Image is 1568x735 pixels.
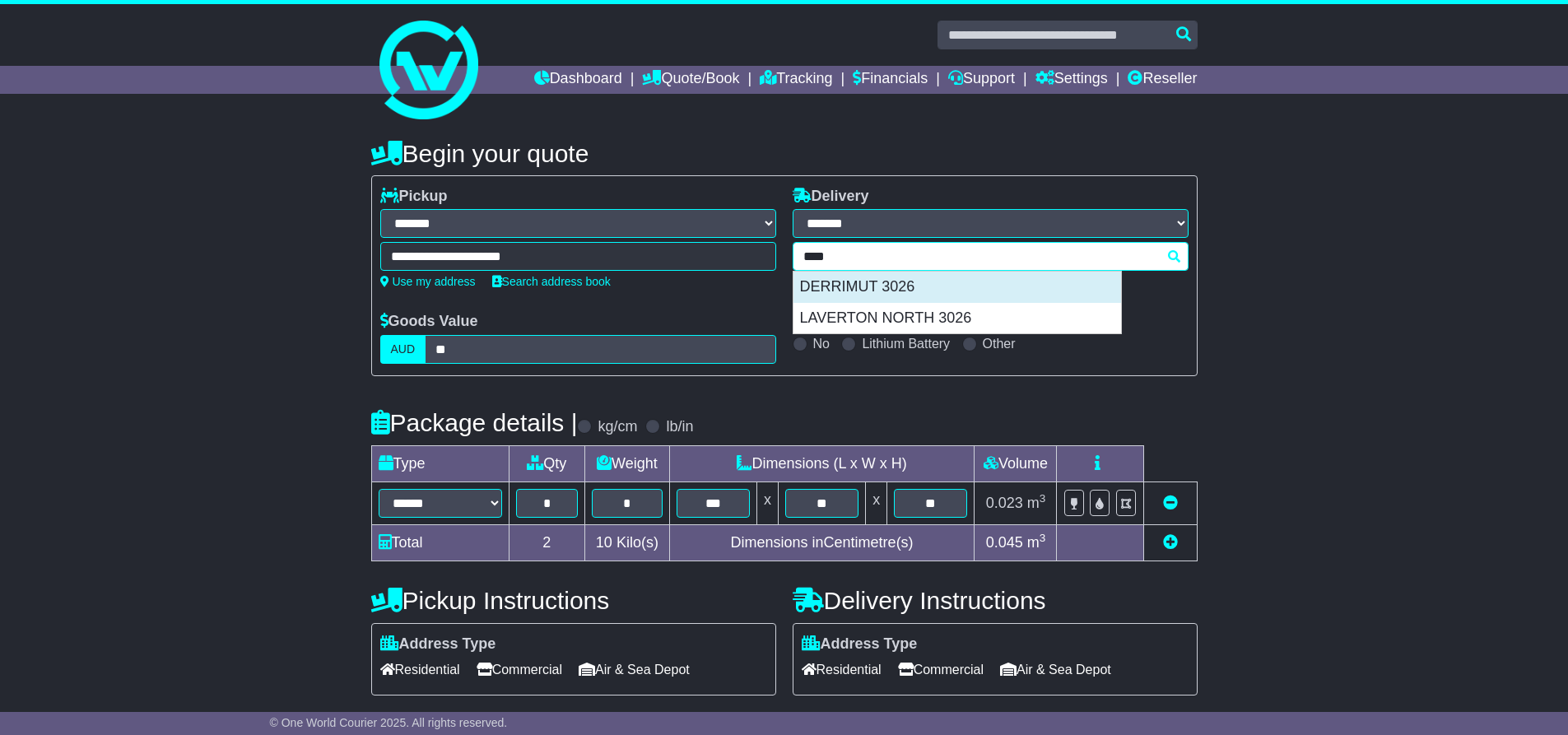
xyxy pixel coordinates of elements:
[1128,66,1197,94] a: Reseller
[760,66,832,94] a: Tracking
[642,66,739,94] a: Quote/Book
[813,336,830,351] label: No
[802,635,918,654] label: Address Type
[380,335,426,364] label: AUD
[1027,534,1046,551] span: m
[975,445,1057,481] td: Volume
[371,587,776,614] h4: Pickup Instructions
[1027,495,1046,511] span: m
[534,66,622,94] a: Dashboard
[793,587,1198,614] h4: Delivery Instructions
[579,657,690,682] span: Air & Sea Depot
[862,336,950,351] label: Lithium Battery
[866,481,887,524] td: x
[898,657,984,682] span: Commercial
[596,534,612,551] span: 10
[948,66,1015,94] a: Support
[371,409,578,436] h4: Package details |
[1040,532,1046,544] sup: 3
[853,66,928,94] a: Financials
[669,445,975,481] td: Dimensions (L x W x H)
[756,481,778,524] td: x
[983,336,1016,351] label: Other
[380,313,478,331] label: Goods Value
[371,524,509,561] td: Total
[1035,66,1108,94] a: Settings
[669,524,975,561] td: Dimensions in Centimetre(s)
[585,524,670,561] td: Kilo(s)
[509,524,585,561] td: 2
[585,445,670,481] td: Weight
[793,242,1189,271] typeahead: Please provide city
[380,635,496,654] label: Address Type
[666,418,693,436] label: lb/in
[793,188,869,206] label: Delivery
[1163,534,1178,551] a: Add new item
[598,418,637,436] label: kg/cm
[492,275,611,288] a: Search address book
[986,534,1023,551] span: 0.045
[793,303,1121,334] div: LAVERTON NORTH 3026
[1000,657,1111,682] span: Air & Sea Depot
[477,657,562,682] span: Commercial
[509,445,585,481] td: Qty
[1040,492,1046,505] sup: 3
[380,657,460,682] span: Residential
[802,657,882,682] span: Residential
[270,716,508,729] span: © One World Courier 2025. All rights reserved.
[380,275,476,288] a: Use my address
[793,272,1121,303] div: DERRIMUT 3026
[371,445,509,481] td: Type
[380,188,448,206] label: Pickup
[986,495,1023,511] span: 0.023
[371,140,1198,167] h4: Begin your quote
[1163,495,1178,511] a: Remove this item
